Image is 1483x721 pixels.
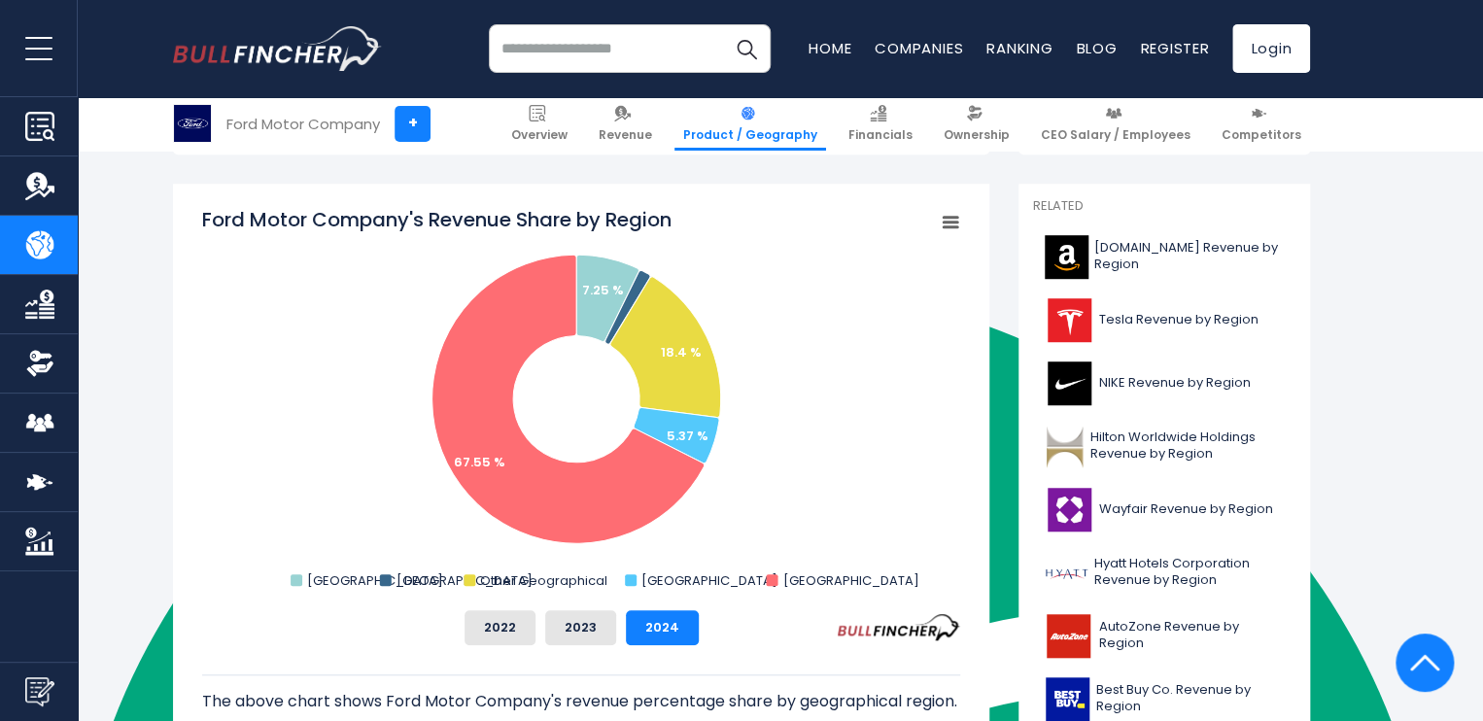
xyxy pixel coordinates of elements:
[545,610,616,645] button: 2023
[626,610,699,645] button: 2024
[173,26,382,71] a: Go to homepage
[226,113,380,135] div: Ford Motor Company
[809,38,851,58] a: Home
[454,453,505,471] text: 67.55 %
[1045,551,1088,595] img: H logo
[1098,619,1284,652] span: AutoZone Revenue by Region
[641,571,777,590] text: [GEOGRAPHIC_DATA]
[1033,483,1295,536] a: Wayfair Revenue by Region
[1045,488,1093,532] img: W logo
[875,38,963,58] a: Companies
[582,281,624,299] text: 7.25 %
[1094,240,1284,273] span: [DOMAIN_NAME] Revenue by Region
[25,349,54,378] img: Ownership
[674,97,826,151] a: Product / Geography
[202,206,960,595] svg: Ford Motor Company's Revenue Share by Region
[599,127,652,143] span: Revenue
[661,343,702,361] text: 18.4 %
[397,571,533,590] text: [GEOGRAPHIC_DATA]
[1033,420,1295,473] a: Hilton Worldwide Holdings Revenue by Region
[1213,97,1310,151] a: Competitors
[1033,293,1295,347] a: Tesla Revenue by Region
[1033,198,1295,215] p: Related
[1045,298,1093,342] img: TSLA logo
[722,24,771,73] button: Search
[502,97,576,151] a: Overview
[480,571,607,590] text: Other Geographical
[1222,127,1301,143] span: Competitors
[590,97,661,151] a: Revenue
[1045,235,1088,279] img: AMZN logo
[1045,614,1092,658] img: AZO logo
[202,206,672,233] tspan: Ford Motor Company's Revenue Share by Region
[1099,501,1273,518] span: Wayfair Revenue by Region
[782,571,918,590] text: [GEOGRAPHIC_DATA]
[1232,24,1310,73] a: Login
[986,38,1052,58] a: Ranking
[395,106,431,142] a: +
[667,427,708,445] text: 5.37 %
[1140,38,1209,58] a: Register
[848,127,913,143] span: Financials
[683,127,817,143] span: Product / Geography
[1090,429,1284,463] span: Hilton Worldwide Holdings Revenue by Region
[1045,425,1085,468] img: HLT logo
[1041,127,1190,143] span: CEO Salary / Employees
[1033,230,1295,284] a: [DOMAIN_NAME] Revenue by Region
[1099,312,1259,328] span: Tesla Revenue by Region
[202,690,960,713] p: The above chart shows Ford Motor Company's revenue percentage share by geographical region.
[1033,609,1295,663] a: AutoZone Revenue by Region
[1076,38,1117,58] a: Blog
[840,97,921,151] a: Financials
[1033,546,1295,600] a: Hyatt Hotels Corporation Revenue by Region
[1096,682,1284,715] span: Best Buy Co. Revenue by Region
[935,97,1018,151] a: Ownership
[1045,677,1090,721] img: BBY logo
[1032,97,1199,151] a: CEO Salary / Employees
[174,105,211,142] img: F logo
[511,127,568,143] span: Overview
[1094,556,1284,589] span: Hyatt Hotels Corporation Revenue by Region
[1099,375,1251,392] span: NIKE Revenue by Region
[465,610,535,645] button: 2022
[1045,361,1093,405] img: NKE logo
[307,571,443,590] text: [GEOGRAPHIC_DATA]
[173,26,382,71] img: bullfincher logo
[1033,357,1295,410] a: NIKE Revenue by Region
[944,127,1010,143] span: Ownership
